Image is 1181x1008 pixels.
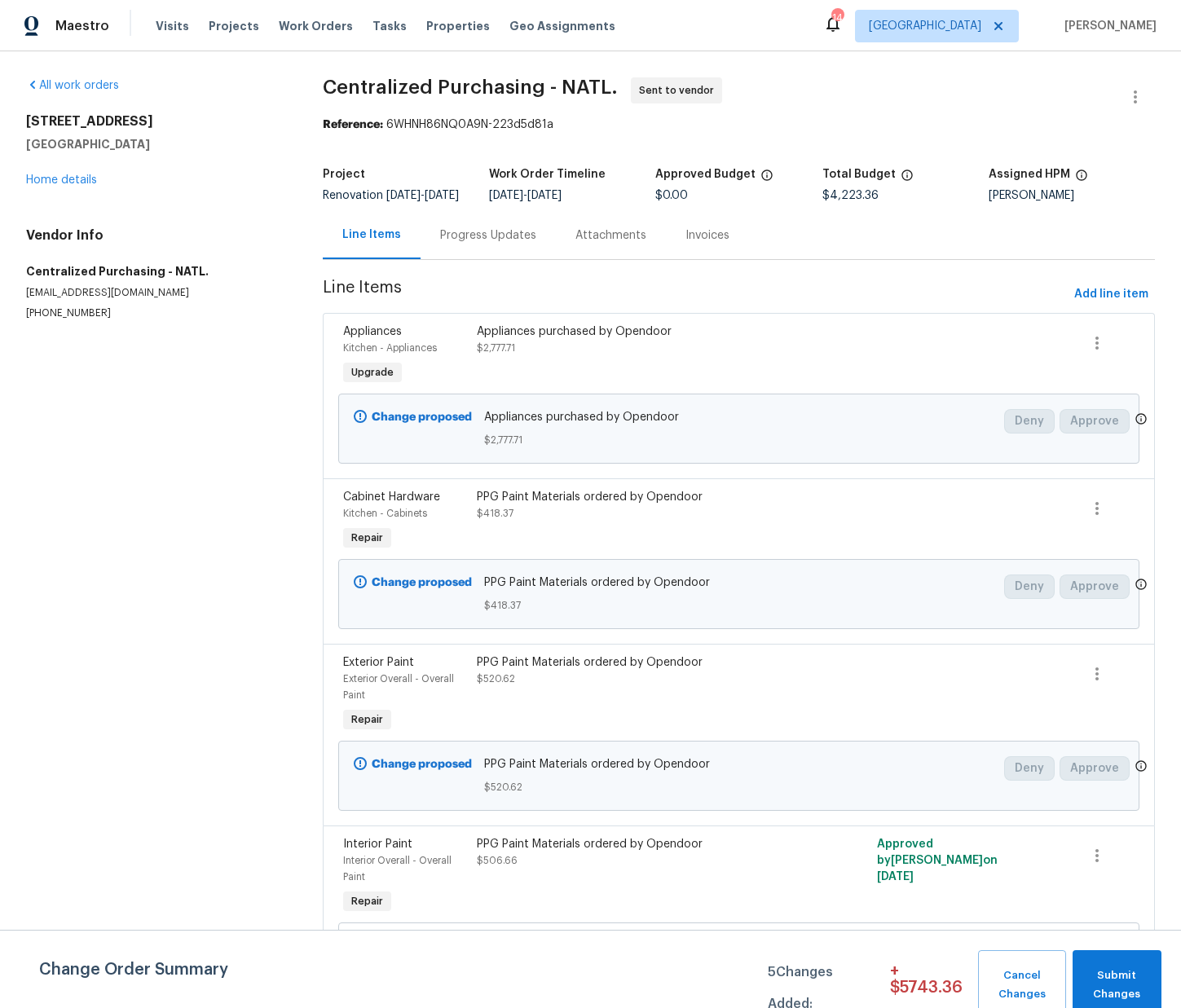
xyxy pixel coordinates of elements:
span: [DATE] [425,190,459,201]
span: Geo Assignments [509,18,615,34]
span: Visits [156,18,189,34]
span: - [489,190,562,201]
span: $4,223.36 [822,190,879,201]
span: $506.66 [477,856,518,865]
button: Add line item [1068,280,1155,310]
h4: Vendor Info [26,227,284,244]
span: [DATE] [386,190,421,201]
span: Cabinet Hardware [343,491,440,503]
span: Add line item [1074,284,1148,305]
p: [PHONE_NUMBER] [26,306,284,320]
h5: Centralized Purchasing - NATL. [26,263,284,280]
span: The total cost of line items that have been approved by both Opendoor and the Trade Partner. This... [760,169,773,190]
div: Attachments [575,227,646,244]
span: Interior Overall - Overall Paint [343,856,452,882]
span: Only a market manager or an area construction manager can approve [1135,578,1148,595]
span: $418.37 [484,597,994,614]
span: Exterior Overall - Overall Paint [343,674,454,700]
span: Sent to vendor [639,82,720,99]
span: Repair [345,711,390,728]
b: Change proposed [372,759,472,770]
div: Line Items [342,227,401,243]
span: Projects [209,18,259,34]
b: Change proposed [372,577,472,588]
span: Cancel Changes [986,966,1057,1004]
span: Only a market manager or an area construction manager can approve [1135,412,1148,429]
span: Only a market manager or an area construction manager can approve [1135,759,1148,777]
button: Deny [1004,574,1055,599]
span: Line Items [323,280,1068,310]
span: [DATE] [877,871,914,883]
h5: Assigned HPM [989,169,1070,180]
div: 14 [831,10,843,26]
span: Properties [426,18,490,34]
div: PPG Paint Materials ordered by Opendoor [477,654,801,671]
span: $2,777.71 [477,343,515,353]
h5: Work Order Timeline [489,169,606,180]
span: Appliances purchased by Opendoor [484,409,994,425]
a: All work orders [26,80,119,91]
span: Appliances [343,326,402,337]
b: Reference: [323,119,383,130]
span: $0.00 [655,190,688,201]
p: [EMAIL_ADDRESS][DOMAIN_NAME] [26,286,284,300]
div: 6WHNH86NQ0A9N-223d5d81a [323,117,1155,133]
button: Approve [1060,409,1130,434]
div: Progress Updates [440,227,536,244]
span: [DATE] [489,190,523,201]
div: Invoices [685,227,729,244]
span: PPG Paint Materials ordered by Opendoor [484,756,994,773]
span: - [386,190,459,201]
button: Approve [1060,574,1130,599]
span: Kitchen - Appliances [343,343,437,353]
span: $418.37 [477,508,513,518]
span: [GEOGRAPHIC_DATA] [869,18,981,34]
h5: [GEOGRAPHIC_DATA] [26,136,284,152]
span: Renovation [323,190,459,201]
b: Change proposed [372,412,472,423]
button: Deny [1004,756,1055,781]
span: Repair [345,893,390,909]
span: PPG Paint Materials ordered by Opendoor [484,574,994,591]
span: $520.62 [484,779,994,795]
button: Deny [1004,409,1055,434]
span: Submit Changes [1081,966,1153,1004]
a: Home details [26,174,97,186]
span: The hpm assigned to this work order. [1075,169,1088,190]
div: Appliances purchased by Opendoor [477,324,801,340]
span: [PERSON_NAME] [1058,18,1157,34]
span: [DATE] [527,190,562,201]
span: Approved by [PERSON_NAME] on [877,839,998,883]
div: PPG Paint Materials ordered by Opendoor [477,489,801,505]
span: Centralized Purchasing - NATL. [323,77,618,97]
span: Tasks [372,20,407,32]
div: PPG Paint Materials ordered by Opendoor [477,836,801,852]
h5: Total Budget [822,169,896,180]
h5: Project [323,169,365,180]
span: Exterior Paint [343,657,414,668]
span: Work Orders [279,18,353,34]
span: $2,777.71 [484,432,994,448]
span: The total cost of line items that have been proposed by Opendoor. This sum includes line items th... [901,169,914,190]
h5: Approved Budget [655,169,756,180]
span: Maestro [55,18,109,34]
h2: [STREET_ADDRESS] [26,113,284,130]
span: Interior Paint [343,839,412,850]
span: Upgrade [345,364,400,381]
span: Kitchen - Cabinets [343,508,427,518]
div: [PERSON_NAME] [989,190,1155,201]
span: Repair [345,530,390,546]
button: Approve [1060,756,1130,781]
span: $520.62 [477,674,515,684]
